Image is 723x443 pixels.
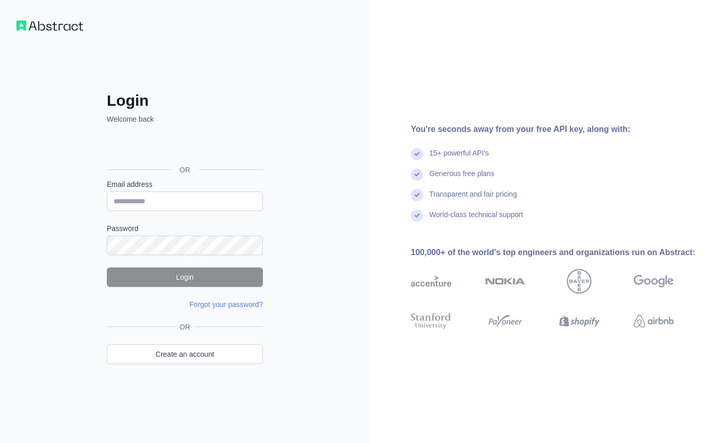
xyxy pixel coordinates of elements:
div: Acceder con Google. Se abre en una pestaña nueva [107,136,261,158]
a: Create an account [107,344,263,364]
img: google [634,269,674,294]
img: check mark [411,148,423,160]
img: check mark [411,189,423,201]
div: 15+ powerful API's [429,148,489,168]
span: OR [176,322,195,332]
img: accenture [411,269,451,294]
img: shopify [559,311,600,331]
img: stanford university [411,311,451,331]
span: OR [172,165,199,175]
iframe: Botón de Acceder con Google [102,136,266,158]
div: Transparent and fair pricing [429,189,517,209]
img: airbnb [634,311,674,331]
img: bayer [567,269,592,294]
button: Login [107,267,263,287]
img: check mark [411,168,423,181]
div: World-class technical support [429,209,523,230]
div: 100,000+ of the world's top engineers and organizations run on Abstract: [411,246,707,259]
p: Welcome back [107,114,263,124]
h2: Login [107,91,263,110]
img: Workflow [16,21,83,31]
img: check mark [411,209,423,222]
div: You're seconds away from your free API key, along with: [411,123,707,136]
img: nokia [485,269,526,294]
div: Generous free plans [429,168,494,189]
label: Email address [107,179,263,189]
label: Password [107,223,263,234]
img: payoneer [485,311,526,331]
a: Forgot your password? [189,300,263,309]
